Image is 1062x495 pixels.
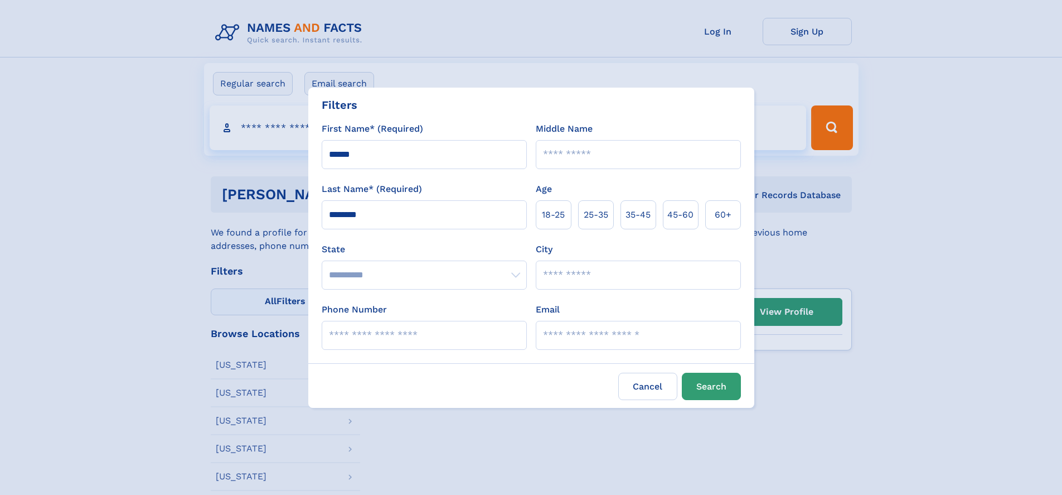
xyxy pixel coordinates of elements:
[536,182,552,196] label: Age
[322,122,423,136] label: First Name* (Required)
[618,373,677,400] label: Cancel
[322,303,387,316] label: Phone Number
[682,373,741,400] button: Search
[322,182,422,196] label: Last Name* (Required)
[322,97,357,113] div: Filters
[536,303,560,316] label: Email
[667,208,694,222] span: 45‑60
[542,208,565,222] span: 18‑25
[715,208,731,222] span: 60+
[536,122,593,136] label: Middle Name
[625,208,651,222] span: 35‑45
[584,208,608,222] span: 25‑35
[536,243,552,256] label: City
[322,243,527,256] label: State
